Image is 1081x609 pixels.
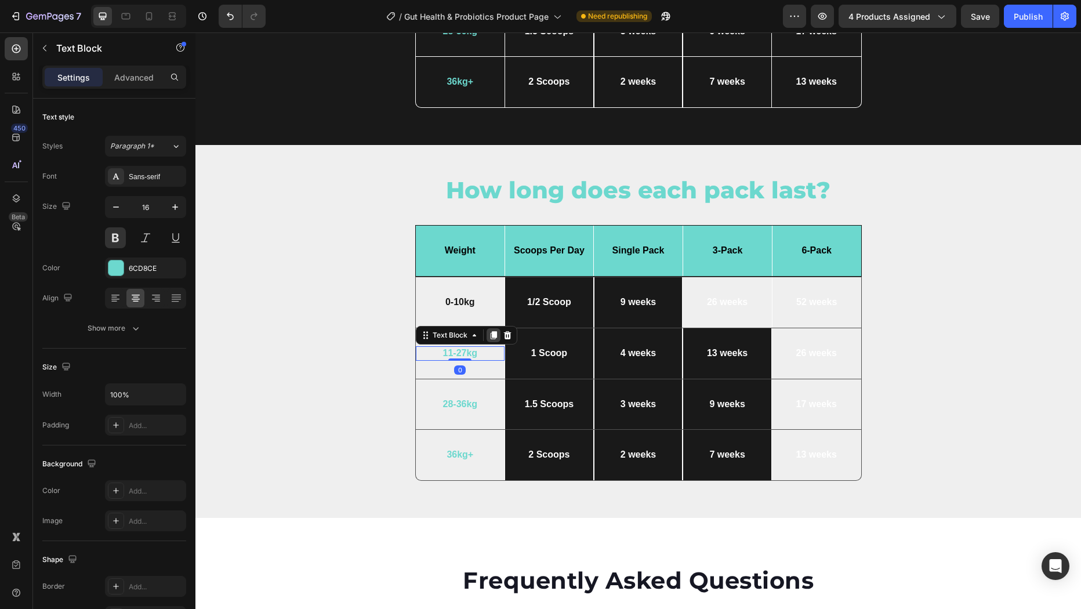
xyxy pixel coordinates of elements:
[57,71,90,84] p: Settings
[961,5,999,28] button: Save
[162,532,724,564] h2: Frequently Asked Questions
[402,212,484,224] p: Single Pack
[249,213,280,223] strong: Weight
[110,141,154,151] span: Paragraph 1*
[581,212,662,224] p: 6-Pack
[129,516,183,527] div: Add...
[129,420,183,431] div: Add...
[314,264,394,276] p: 1/2 Scoop
[235,264,295,276] p: 0-10kg
[581,43,662,56] p: 13 weeks
[235,298,274,308] div: Text Block
[577,245,666,295] div: Background Image
[42,291,75,306] div: Align
[235,43,295,56] p: 36kg+
[488,193,576,244] div: Background Image
[105,136,186,157] button: Paragraph 1*
[56,41,155,55] p: Text Block
[42,141,63,151] div: Styles
[404,10,549,23] span: Gut Health & Probiotics Product Page
[314,315,394,327] p: 1 Scoop
[106,384,186,405] input: Auto
[220,142,666,174] h2: How long does each pack last?
[11,124,28,133] div: 450
[588,11,647,21] span: Need republishing
[314,416,394,429] p: 2 Scoops
[9,212,28,222] div: Beta
[42,171,57,182] div: Font
[491,264,572,276] p: 26 weeks
[492,212,572,224] p: 3-Pack
[42,485,60,496] div: Color
[314,366,394,378] p: 1.5 Scoops
[492,366,572,378] p: 9 weeks
[399,10,402,23] span: /
[581,315,662,327] p: 26 weeks
[492,416,572,429] p: 7 weeks
[581,366,662,378] p: 17 weeks
[42,581,65,592] div: Border
[195,32,1081,609] iframe: Design area
[129,486,183,496] div: Add...
[219,5,266,28] div: Undo/Redo
[314,43,394,56] p: 2 Scoops
[259,333,270,342] div: 0
[1004,5,1053,28] button: Publish
[581,264,662,276] p: 52 weeks
[114,71,154,84] p: Advanced
[235,416,295,429] p: 36kg+
[42,263,60,273] div: Color
[403,43,483,56] p: 2 weeks
[42,112,74,122] div: Text style
[403,315,483,327] p: 4 weeks
[492,43,572,56] p: 7 weeks
[88,322,142,334] div: Show more
[839,5,956,28] button: 4 products assigned
[129,263,183,274] div: 6CD8CE
[42,552,79,568] div: Shape
[42,420,69,430] div: Padding
[403,366,483,378] p: 3 weeks
[1014,10,1043,23] div: Publish
[129,172,183,182] div: Sans-serif
[1042,552,1069,580] div: Open Intercom Messenger
[5,5,86,28] button: 7
[42,360,73,375] div: Size
[129,582,183,592] div: Add...
[42,389,61,400] div: Width
[314,212,394,224] p: Scoops Per Day
[577,193,666,244] div: Background Image
[42,318,186,339] button: Show more
[42,199,73,215] div: Size
[848,10,930,23] span: 4 products assigned
[971,12,990,21] span: Save
[76,9,81,23] p: 7
[235,315,295,327] p: 11-27kg
[235,366,295,378] p: 28-36kg
[581,416,662,429] p: 13 weeks
[403,264,483,276] p: 9 weeks
[42,516,63,526] div: Image
[403,416,483,429] p: 2 weeks
[42,456,99,472] div: Background
[492,315,572,327] p: 13 weeks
